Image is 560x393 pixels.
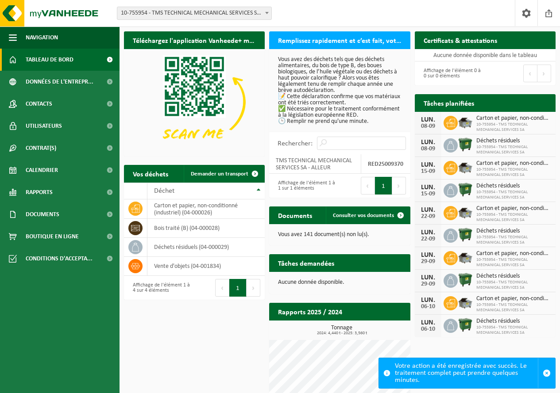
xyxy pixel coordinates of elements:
button: Next [537,65,551,82]
span: Calendrier [26,159,58,181]
span: Boutique en ligne [26,225,79,248]
span: Tableau de bord [26,49,73,71]
span: Déchets résiduels [476,183,551,190]
span: Demander un transport [191,171,248,177]
button: 1 [229,279,247,297]
td: Aucune donnée disponible dans le tableau [415,49,556,61]
div: Affichage de l'élément 0 à 0 sur 0 éléments [419,64,481,83]
img: WB-5000-GAL-GY-01 [458,295,473,310]
span: 10-755954 - TMS TECHNICAL MECHANICAL SERVICES SA [476,212,551,223]
a: Consulter vos documents [326,206,409,224]
h2: Rapports 2025 / 2024 [269,303,351,320]
div: 22-09 [419,214,437,220]
div: LUN. [419,116,437,123]
div: Affichage de l'élément 1 à 1 sur 1 éléments [274,176,335,195]
div: 06-10 [419,304,437,310]
span: Déchet [154,187,174,195]
button: 1 [375,177,392,195]
td: vente d'objets (04-001834) [147,257,265,276]
span: 10-755954 - TMS TECHNICAL MECHANICAL SERVICES SA - ALLEUR [117,7,271,19]
span: Contrat(s) [26,137,56,159]
img: WB-5000-GAL-GY-01 [458,114,473,130]
td: carton et papier, non-conditionné (industriel) (04-000026) [147,199,265,219]
button: Next [247,279,260,297]
span: 10-755954 - TMS TECHNICAL MECHANICAL SERVICES SA [476,235,551,245]
div: 15-09 [419,191,437,197]
p: Vous avez des déchets tels que des déchets alimentaires, du bois de type B, des boues biologiques... [278,57,401,125]
span: Navigation [26,27,58,49]
img: WB-1100-HPE-GN-01 [458,272,473,287]
span: 10-755954 - TMS TECHNICAL MECHANICAL SERVICES SA - ALLEUR [117,7,272,20]
span: Déchets résiduels [476,318,551,325]
div: 15-09 [419,168,437,175]
label: Rechercher: [278,140,313,147]
span: Carton et papier, non-conditionné (industriel) [476,205,551,212]
span: 10-755954 - TMS TECHNICAL MECHANICAL SERVICES SA [476,325,551,336]
span: Utilisateurs [26,115,62,137]
td: bois traité (B) (04-000028) [147,219,265,238]
img: WB-1100-HPE-GN-01 [458,317,473,332]
div: 08-09 [419,123,437,130]
h2: Remplissez rapidement et c’est fait, votre déclaration RED pour 2025 [269,31,410,49]
span: 10-755954 - TMS TECHNICAL MECHANICAL SERVICES SA [476,145,551,155]
img: WB-1100-HPE-GN-01 [458,227,473,242]
div: LUN. [419,229,437,236]
h2: Téléchargez l'application Vanheede+ maintenant! [124,31,265,49]
button: Previous [361,177,375,195]
img: Download de VHEPlus App [124,49,265,155]
span: Consulter vos documents [333,213,394,218]
a: Consulter les rapports [333,320,409,338]
span: Données de l'entrepr... [26,71,93,93]
div: LUN. [419,206,437,214]
span: Carton et papier, non-conditionné (industriel) [476,295,551,302]
a: Demander un transport [184,165,264,183]
div: 06-10 [419,326,437,332]
h3: Tonnage [274,325,410,336]
span: 10-755954 - TMS TECHNICAL MECHANICAL SERVICES SA [476,190,551,200]
div: LUN. [419,252,437,259]
h2: Vos déchets [124,165,177,182]
span: 10-755954 - TMS TECHNICAL MECHANICAL SERVICES SA [476,167,551,178]
div: LUN. [419,274,437,281]
p: Aucune donnée disponible. [278,279,401,286]
div: LUN. [419,161,437,168]
span: Contacts [26,93,52,115]
span: Rapports [26,181,53,203]
div: Votre action a été enregistrée avec succès. Le traitement complet peut prendre quelques minutes. [395,358,538,388]
span: 10-755954 - TMS TECHNICAL MECHANICAL SERVICES SA [476,122,551,133]
span: Carton et papier, non-conditionné (industriel) [476,250,551,257]
h2: Tâches planifiées [415,94,483,111]
button: Next [392,177,406,195]
p: Vous avez 141 document(s) non lu(s). [278,232,401,238]
div: 22-09 [419,236,437,242]
span: 10-755954 - TMS TECHNICAL MECHANICAL SERVICES SA [476,257,551,268]
img: WB-5000-GAL-GY-01 [458,160,473,175]
span: Carton et papier, non-conditionné (industriel) [476,160,551,167]
h2: Documents [269,206,321,224]
span: Carton et papier, non-conditionné (industriel) [476,115,551,122]
h2: Tâches demandées [269,254,343,271]
span: 10-755954 - TMS TECHNICAL MECHANICAL SERVICES SA [476,280,551,290]
div: LUN. [419,319,437,326]
div: 08-09 [419,146,437,152]
div: 29-09 [419,281,437,287]
span: Conditions d'accepta... [26,248,93,270]
div: LUN. [419,297,437,304]
div: LUN. [419,139,437,146]
div: Affichage de l'élément 1 à 4 sur 4 éléments [128,278,190,298]
button: Previous [523,65,537,82]
span: 2024: 4,440 t - 2025: 3,560 t [274,331,410,336]
span: Déchets résiduels [476,273,551,280]
strong: RED25009370 [368,161,403,168]
td: déchets résiduels (04-000029) [147,238,265,257]
span: 10-755954 - TMS TECHNICAL MECHANICAL SERVICES SA [476,302,551,313]
h2: Certificats & attestations [415,31,506,49]
img: WB-1100-HPE-GN-01 [458,182,473,197]
span: Déchets résiduels [476,137,551,145]
img: WB-5000-GAL-GY-01 [458,205,473,220]
div: 29-09 [419,259,437,265]
span: Déchets résiduels [476,228,551,235]
img: WB-5000-GAL-GY-01 [458,250,473,265]
span: Documents [26,203,59,225]
div: LUN. [419,184,437,191]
